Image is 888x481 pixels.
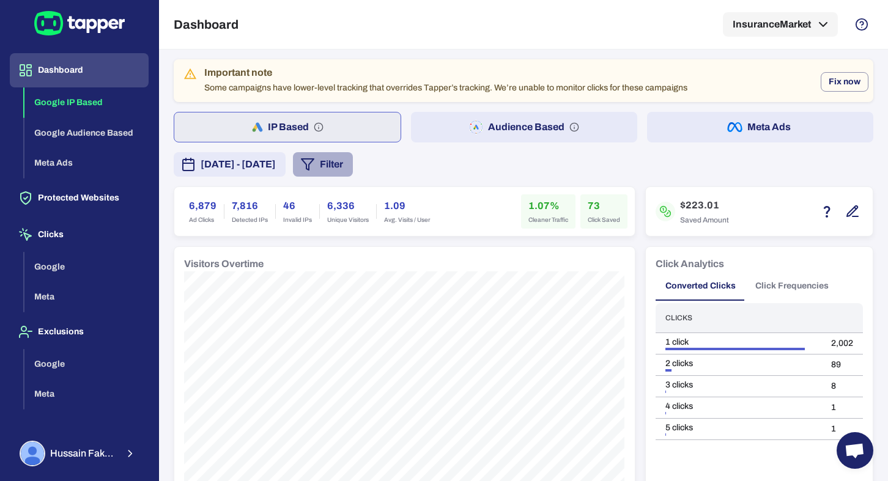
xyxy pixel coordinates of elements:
svg: IP based: Search, Display, and Shopping. [314,122,324,132]
button: Click Frequencies [746,271,838,301]
td: 89 [821,354,863,376]
h6: 6,336 [327,199,369,213]
img: Hussain Fakhruddin [21,442,44,465]
button: Google [24,349,149,380]
button: Dashboard [10,53,149,87]
th: Clicks [656,303,821,333]
h6: 46 [283,199,312,213]
button: Fix now [821,72,868,92]
h6: 7,816 [232,199,268,213]
span: Ad Clicks [189,216,216,224]
button: Google [24,252,149,282]
h6: Click Analytics [656,257,724,271]
div: Important note [204,67,687,79]
button: Audience Based [411,112,637,142]
button: Converted Clicks [656,271,746,301]
div: 2 clicks [665,358,812,369]
td: 2,002 [821,333,863,354]
button: Meta [24,379,149,409]
button: Filter [293,152,353,177]
button: InsuranceMarket [723,12,838,37]
button: Estimation based on the quantity of invalid click x cost-per-click. [816,201,837,222]
span: Unique Visitors [327,216,369,224]
h5: Dashboard [174,17,239,32]
div: 5 clicks [665,422,812,433]
button: Google Audience Based [24,118,149,149]
button: Meta [24,282,149,312]
div: Some campaigns have lower-level tracking that overrides Tapper’s tracking. We’re unable to monito... [204,63,687,98]
span: [DATE] - [DATE] [201,157,276,172]
a: Open chat [837,432,873,469]
a: Google Audience Based [24,127,149,137]
a: Google [24,358,149,368]
span: Invalid IPs [283,216,312,224]
a: Meta [24,388,149,398]
button: Meta Ads [647,112,873,142]
span: Saved Amount [680,215,729,225]
a: Exclusions [10,326,149,336]
a: Google IP Based [24,97,149,107]
svg: Audience based: Search, Display, Shopping, Video Performance Max, Demand Generation [569,122,579,132]
h6: Visitors Overtime [184,257,264,271]
td: 8 [821,376,863,397]
button: Exclusions [10,315,149,349]
a: Meta Ads [24,157,149,167]
button: Protected Websites [10,181,149,215]
a: Protected Websites [10,192,149,202]
span: Cleaner Traffic [528,216,568,224]
div: 4 clicks [665,401,812,412]
button: IP Based [174,112,401,142]
button: Clicks [10,218,149,252]
a: Clicks [10,229,149,239]
div: 3 clicks [665,380,812,391]
td: 1 [821,419,863,440]
a: Dashboard [10,64,149,75]
td: 1 [821,397,863,419]
span: Hussain Fakhruddin [50,447,117,460]
a: Meta [24,291,149,301]
button: Meta Ads [24,148,149,178]
div: 1 click [665,337,812,348]
button: Google IP Based [24,87,149,118]
span: Click Saved [588,216,620,224]
h6: 1.07% [528,199,568,213]
span: Detected IPs [232,216,268,224]
h6: 6,879 [189,199,216,213]
button: [DATE] - [DATE] [174,152,286,177]
span: Avg. Visits / User [384,216,430,224]
h6: $223.01 [680,198,729,213]
h6: 73 [588,199,620,213]
h6: 1.09 [384,199,430,213]
a: Google [24,260,149,271]
button: Hussain FakhruddinHussain Fakhruddin [10,436,149,471]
